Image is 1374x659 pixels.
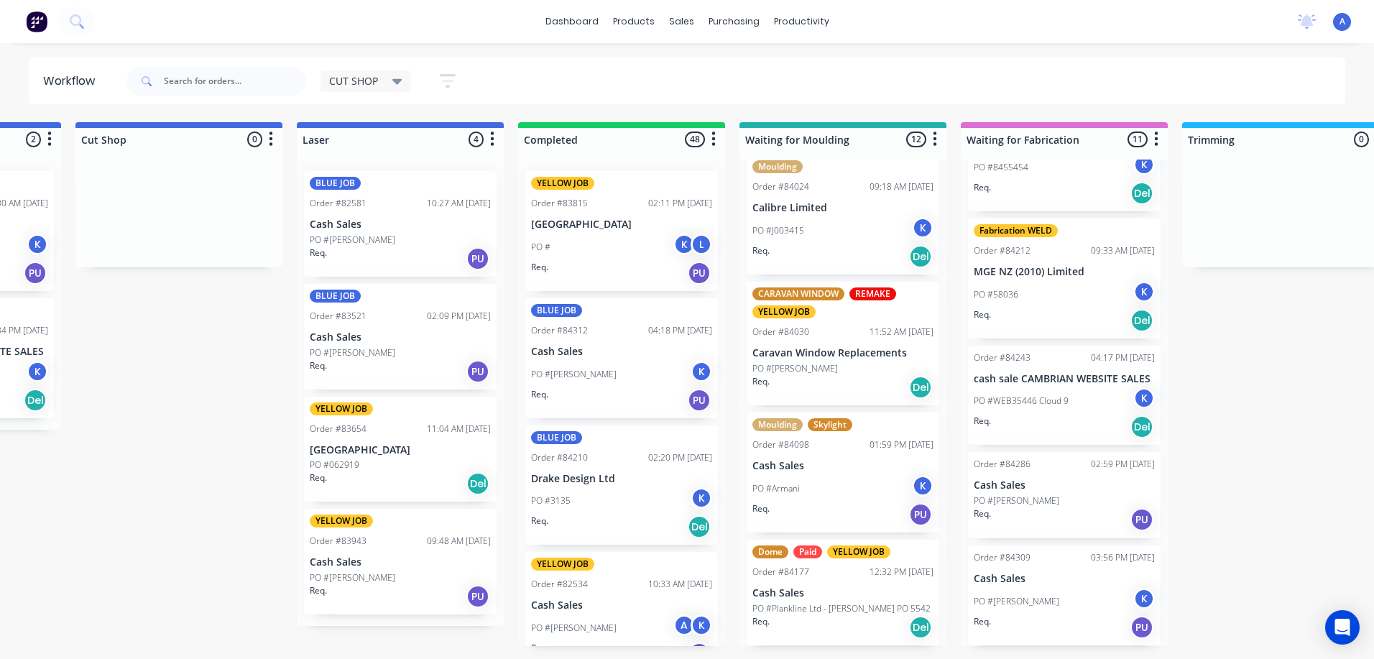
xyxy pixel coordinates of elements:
[1130,415,1153,438] div: Del
[531,218,712,231] p: [GEOGRAPHIC_DATA]
[974,415,991,428] p: Req.
[1130,508,1153,531] div: PU
[1133,387,1155,409] div: K
[974,244,1030,257] div: Order #84212
[525,298,718,418] div: BLUE JOBOrder #8431204:18 PM [DATE]Cash SalesPO #[PERSON_NAME]KReq.PU
[909,376,932,399] div: Del
[968,452,1161,538] div: Order #8428602:59 PM [DATE]Cash SalesPO #[PERSON_NAME]Req.PU
[747,413,939,533] div: MouldingSkylightOrder #8409801:59 PM [DATE]Cash SalesPO #ArmaniKReq.PU
[691,487,712,509] div: K
[310,177,361,190] div: BLUE JOB
[747,540,939,645] div: DomePaidYELLOW JOBOrder #8417712:32 PM [DATE]Cash SalesPO #Plankline Ltd - [PERSON_NAME] PO 5542R...
[531,261,548,274] p: Req.
[310,246,327,259] p: Req.
[531,241,550,254] p: PO #
[793,545,822,558] div: Paid
[1133,588,1155,609] div: K
[849,287,896,300] div: REMAKE
[974,224,1058,237] div: Fabrication WELD
[974,266,1155,278] p: MGE NZ (2010) Limited
[531,346,712,358] p: Cash Sales
[870,180,933,193] div: 09:18 AM [DATE]
[974,573,1155,585] p: Cash Sales
[466,247,489,270] div: PU
[310,458,359,471] p: PO #062919
[310,218,491,231] p: Cash Sales
[688,515,711,538] div: Del
[752,587,933,599] p: Cash Sales
[531,177,594,190] div: YELLOW JOB
[968,545,1161,645] div: Order #8430903:56 PM [DATE]Cash SalesPO #[PERSON_NAME]KReq.PU
[752,460,933,472] p: Cash Sales
[909,503,932,526] div: PU
[870,438,933,451] div: 01:59 PM [DATE]
[1091,351,1155,364] div: 04:17 PM [DATE]
[691,234,712,255] div: L
[304,171,497,277] div: BLUE JOBOrder #8258110:27 AM [DATE]Cash SalesPO #[PERSON_NAME]Req.PU
[310,359,327,372] p: Req.
[752,615,770,628] p: Req.
[648,578,712,591] div: 10:33 AM [DATE]
[752,224,804,237] p: PO #J003415
[1133,281,1155,303] div: K
[310,290,361,303] div: BLUE JOB
[752,202,933,214] p: Calibre Limited
[870,566,933,579] div: 12:32 PM [DATE]
[688,389,711,412] div: PU
[531,622,617,635] p: PO #[PERSON_NAME]
[27,361,48,382] div: K
[310,402,373,415] div: YELLOW JOB
[752,502,770,515] p: Req.
[525,171,718,291] div: YELLOW JOBOrder #8381502:11 PM [DATE][GEOGRAPHIC_DATA]PO #KLReq.PU
[427,423,491,436] div: 11:04 AM [DATE]
[691,361,712,382] div: K
[466,472,489,495] div: Del
[827,545,890,558] div: YELLOW JOB
[747,155,939,275] div: MouldingOrder #8402409:18 AM [DATE]Calibre LimitedPO #J003415KReq.Del
[974,479,1155,492] p: Cash Sales
[648,451,712,464] div: 02:20 PM [DATE]
[648,197,712,210] div: 02:11 PM [DATE]
[24,262,47,285] div: PU
[310,423,366,436] div: Order #83654
[752,160,803,173] div: Moulding
[310,471,327,484] p: Req.
[531,473,712,485] p: Drake Design Ltd
[1130,309,1153,332] div: Del
[1340,15,1345,28] span: A
[24,389,47,412] div: Del
[427,310,491,323] div: 02:09 PM [DATE]
[752,347,933,359] p: Caravan Window Replacements
[606,11,662,32] div: products
[1091,244,1155,257] div: 09:33 AM [DATE]
[974,507,991,520] p: Req.
[310,556,491,568] p: Cash Sales
[752,287,844,300] div: CARAVAN WINDOW
[531,599,712,612] p: Cash Sales
[531,431,582,444] div: BLUE JOB
[164,67,306,96] input: Search for orders...
[662,11,701,32] div: sales
[26,11,47,32] img: Factory
[968,218,1161,338] div: Fabrication WELDOrder #8421209:33 AM [DATE]MGE NZ (2010) LimitedPO #58036KReq.Del
[752,545,788,558] div: Dome
[1091,458,1155,471] div: 02:59 PM [DATE]
[1091,551,1155,564] div: 03:56 PM [DATE]
[538,11,606,32] a: dashboard
[974,351,1030,364] div: Order #84243
[701,11,767,32] div: purchasing
[531,558,594,571] div: YELLOW JOB
[531,578,588,591] div: Order #82534
[974,615,991,628] p: Req.
[531,368,617,381] p: PO #[PERSON_NAME]
[752,482,800,495] p: PO #Armani
[912,217,933,239] div: K
[531,642,548,655] p: Req.
[673,234,695,255] div: K
[531,451,588,464] div: Order #84210
[974,494,1059,507] p: PO #[PERSON_NAME]
[974,395,1069,407] p: PO #WEB35446 Cloud 9
[310,234,395,246] p: PO #[PERSON_NAME]
[310,197,366,210] div: Order #82581
[691,614,712,636] div: K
